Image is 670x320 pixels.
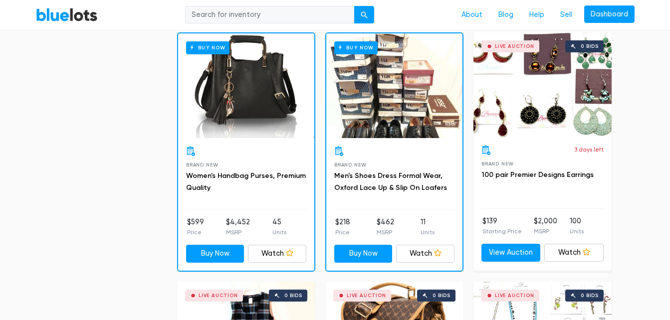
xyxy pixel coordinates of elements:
[481,244,541,262] a: View Auction
[581,293,599,298] div: 0 bids
[334,41,378,54] h6: Buy Now
[272,217,286,237] li: 45
[495,293,534,298] div: Live Auction
[495,44,534,49] div: Live Auction
[433,293,450,298] div: 0 bids
[570,216,584,236] li: 100
[552,5,580,24] a: Sell
[473,32,612,137] a: Live Auction 0 bids
[453,5,490,24] a: About
[584,5,635,23] a: Dashboard
[544,244,604,262] a: Watch
[490,5,521,24] a: Blog
[335,228,350,237] p: Price
[421,228,435,237] p: Units
[199,293,238,298] div: Live Auction
[185,6,355,24] input: Search for inventory
[377,217,394,237] li: $462
[521,5,552,24] a: Help
[481,161,514,166] span: Brand New
[534,227,557,236] p: MSRP
[335,217,350,237] li: $218
[347,293,386,298] div: Live Auction
[334,162,367,167] span: Brand New
[178,33,314,138] a: Buy Now
[482,216,522,236] li: $139
[481,170,594,179] a: 100 pair Premier Designs Earrings
[534,216,557,236] li: $2,000
[186,41,229,54] h6: Buy Now
[334,245,393,263] a: Buy Now
[421,217,435,237] li: 11
[284,293,302,298] div: 0 bids
[570,227,584,236] p: Units
[377,228,394,237] p: MSRP
[186,162,219,167] span: Brand New
[574,145,604,154] p: 3 days left
[187,217,204,237] li: $599
[334,171,447,192] a: Men's Shoes Dress Formal Wear, Oxford Lace Up & Slip On Loafers
[396,245,454,263] a: Watch
[226,217,250,237] li: $4,452
[36,7,98,22] a: BlueLots
[186,245,244,263] a: Buy Now
[226,228,250,237] p: MSRP
[272,228,286,237] p: Units
[248,245,306,263] a: Watch
[186,171,306,192] a: Women's Handbag Purses, Premium Quality
[581,44,599,49] div: 0 bids
[187,228,204,237] p: Price
[482,227,522,236] p: Starting Price
[326,33,462,138] a: Buy Now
